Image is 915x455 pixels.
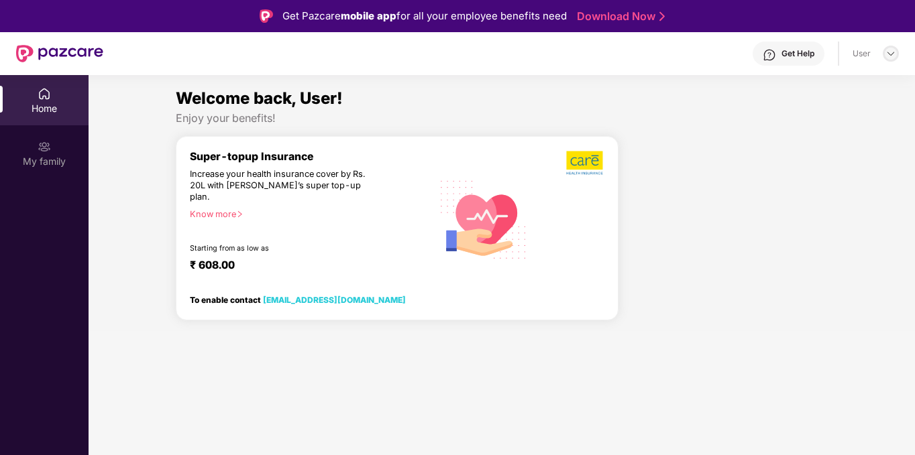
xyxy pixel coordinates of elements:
[853,48,871,59] div: User
[236,210,244,218] span: right
[176,88,343,108] span: Welcome back, User!
[282,8,567,24] div: Get Pazcare for all your employee benefits need
[190,209,424,218] div: Know more
[190,150,432,163] div: Super-topup Insurance
[16,45,103,62] img: New Pazcare Logo
[341,9,396,22] strong: mobile app
[38,140,51,153] img: svg+xml;base64,PHN2ZyB3aWR0aD0iMjAiIGhlaWdodD0iMjAiIHZpZXdCb3g9IjAgMCAyMCAyMCIgZmlsbD0ibm9uZSIgeG...
[566,150,604,176] img: b5dec4f62d2307b9de63beb79f102df3.png
[263,295,406,305] a: [EMAIL_ADDRESS][DOMAIN_NAME]
[885,48,896,59] img: svg+xml;base64,PHN2ZyBpZD0iRHJvcGRvd24tMzJ4MzIiIHhtbG5zPSJodHRwOi8vd3d3LnczLm9yZy8yMDAwL3N2ZyIgd2...
[190,259,419,275] div: ₹ 608.00
[190,244,375,253] div: Starting from as low as
[782,48,814,59] div: Get Help
[659,9,665,23] img: Stroke
[260,9,273,23] img: Logo
[190,169,374,203] div: Increase your health insurance cover by Rs. 20L with [PERSON_NAME]’s super top-up plan.
[763,48,776,62] img: svg+xml;base64,PHN2ZyBpZD0iSGVscC0zMngzMiIgeG1sbnM9Imh0dHA6Ly93d3cudzMub3JnLzIwMDAvc3ZnIiB3aWR0aD...
[176,111,828,125] div: Enjoy your benefits!
[432,166,536,271] img: svg+xml;base64,PHN2ZyB4bWxucz0iaHR0cDovL3d3dy53My5vcmcvMjAwMC9zdmciIHhtbG5zOnhsaW5rPSJodHRwOi8vd3...
[38,87,51,101] img: svg+xml;base64,PHN2ZyBpZD0iSG9tZSIgeG1sbnM9Imh0dHA6Ly93d3cudzMub3JnLzIwMDAvc3ZnIiB3aWR0aD0iMjAiIG...
[190,295,406,304] div: To enable contact
[577,9,661,23] a: Download Now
